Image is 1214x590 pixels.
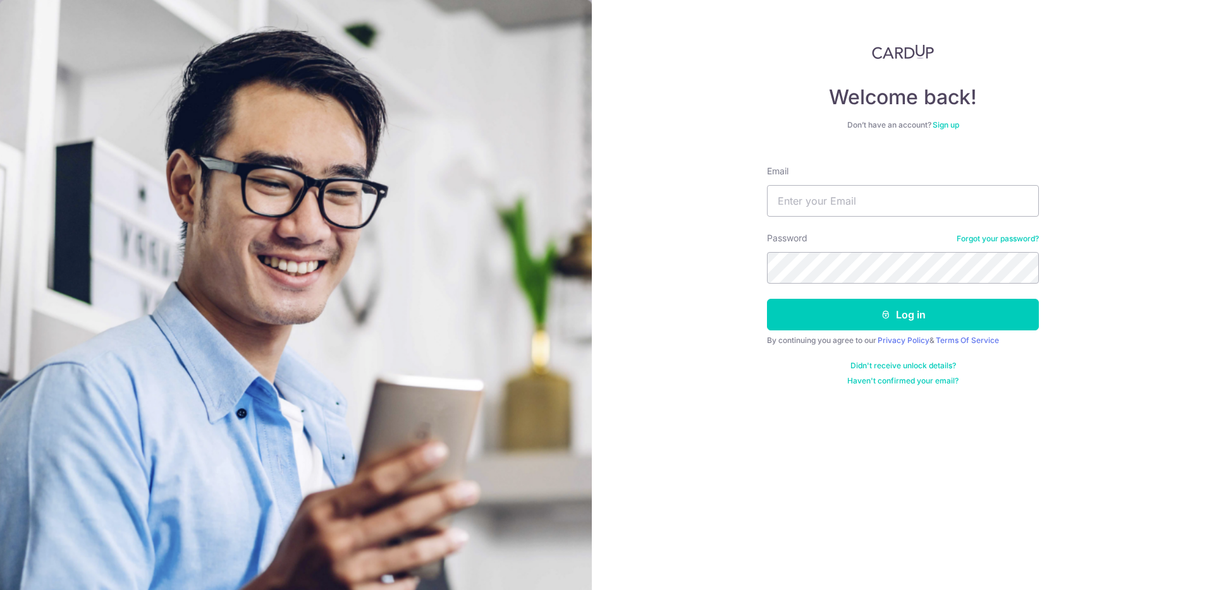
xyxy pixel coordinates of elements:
[850,361,956,371] a: Didn't receive unlock details?
[767,299,1039,330] button: Log in
[878,335,929,345] a: Privacy Policy
[957,234,1039,244] a: Forgot your password?
[767,335,1039,346] div: By continuing you agree to our &
[847,376,959,386] a: Haven't confirmed your email?
[767,165,788,178] label: Email
[872,44,934,59] img: CardUp Logo
[933,120,959,129] a: Sign up
[767,120,1039,130] div: Don’t have an account?
[936,335,999,345] a: Terms Of Service
[767,232,807,244] label: Password
[767,85,1039,110] h4: Welcome back!
[767,185,1039,217] input: Enter your Email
